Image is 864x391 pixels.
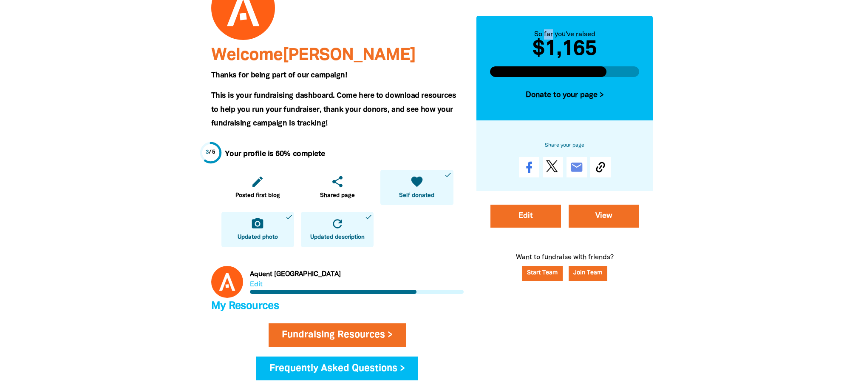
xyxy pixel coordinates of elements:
i: camera_alt [251,217,264,231]
i: favorite [410,175,424,188]
span: Welcome [PERSON_NAME] [211,48,416,63]
a: View [569,205,639,228]
i: share [331,175,344,188]
i: done [285,213,293,221]
button: Donate to your page > [490,84,640,107]
a: Frequently Asked Questions > [256,357,418,380]
i: done [444,171,452,179]
button: Join Team [569,266,608,281]
h2: $1,165 [490,40,640,60]
span: Updated photo [238,233,278,242]
span: 3 [206,150,209,155]
h6: Share your page [490,141,640,150]
span: Shared page [320,191,355,200]
i: refresh [331,217,344,231]
div: So far you've raised [490,29,640,40]
a: Fundraising Resources > [269,323,406,347]
a: Post [543,157,563,177]
i: edit [251,175,264,188]
span: My Resources [211,301,279,311]
a: Edit [490,205,561,228]
a: shareShared page [301,170,374,205]
span: Self donated [399,191,434,200]
button: Copy Link [590,157,611,177]
a: favoriteSelf donateddone [380,170,453,205]
a: camera_altUpdated photodone [221,212,294,247]
i: done [365,213,372,221]
div: / 5 [206,148,215,157]
p: Want to fundraise with friends? [476,252,653,294]
span: Updated description [310,233,365,242]
a: refreshUpdated descriptiondone [301,212,374,247]
span: Thanks for being part of our campaign! [211,72,347,79]
strong: Your profile is 60% complete [225,151,325,157]
span: Posted first blog [235,191,280,200]
div: Paginated content [211,266,464,298]
span: This is your fundraising dashboard. Come here to download resources to help you run your fundrais... [211,92,456,127]
a: editPosted first blog [221,170,294,205]
a: email [567,157,587,177]
i: email [570,160,584,174]
a: Share [519,157,539,177]
a: Start Team [522,266,563,281]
